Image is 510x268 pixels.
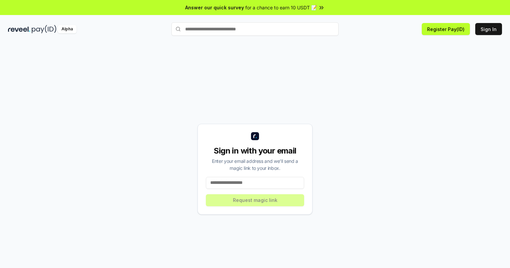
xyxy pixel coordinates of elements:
button: Register Pay(ID) [422,23,470,35]
div: Alpha [58,25,77,33]
span: Answer our quick survey [185,4,244,11]
img: pay_id [32,25,56,33]
button: Sign In [475,23,502,35]
div: Enter your email address and we’ll send a magic link to your inbox. [206,158,304,172]
img: logo_small [251,132,259,140]
div: Sign in with your email [206,146,304,156]
img: reveel_dark [8,25,30,33]
span: for a chance to earn 10 USDT 📝 [245,4,317,11]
